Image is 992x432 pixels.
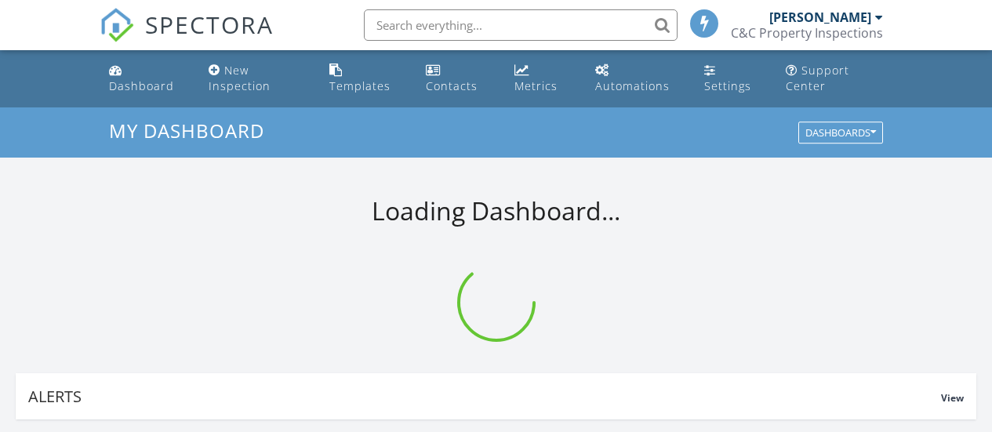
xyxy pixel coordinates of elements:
a: Automations (Basic) [589,56,685,101]
div: Alerts [28,386,941,407]
a: Contacts [420,56,496,101]
div: Metrics [514,78,558,93]
span: SPECTORA [145,8,274,41]
span: View [941,391,964,405]
div: Settings [704,78,751,93]
div: New Inspection [209,63,271,93]
a: SPECTORA [100,21,274,54]
a: Settings [698,56,767,101]
div: Support Center [786,63,849,93]
a: Templates [323,56,406,101]
div: Dashboard [109,78,174,93]
button: Dashboards [798,122,883,144]
div: Automations [595,78,670,93]
a: Dashboard [103,56,190,101]
div: [PERSON_NAME] [769,9,871,25]
span: My Dashboard [109,118,264,143]
a: Metrics [508,56,576,101]
input: Search everything... [364,9,678,41]
div: Contacts [426,78,478,93]
img: The Best Home Inspection Software - Spectora [100,8,134,42]
a: Support Center [779,56,889,101]
div: Dashboards [805,128,876,139]
div: Templates [329,78,391,93]
div: C&C Property Inspections [731,25,883,41]
a: New Inspection [202,56,311,101]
